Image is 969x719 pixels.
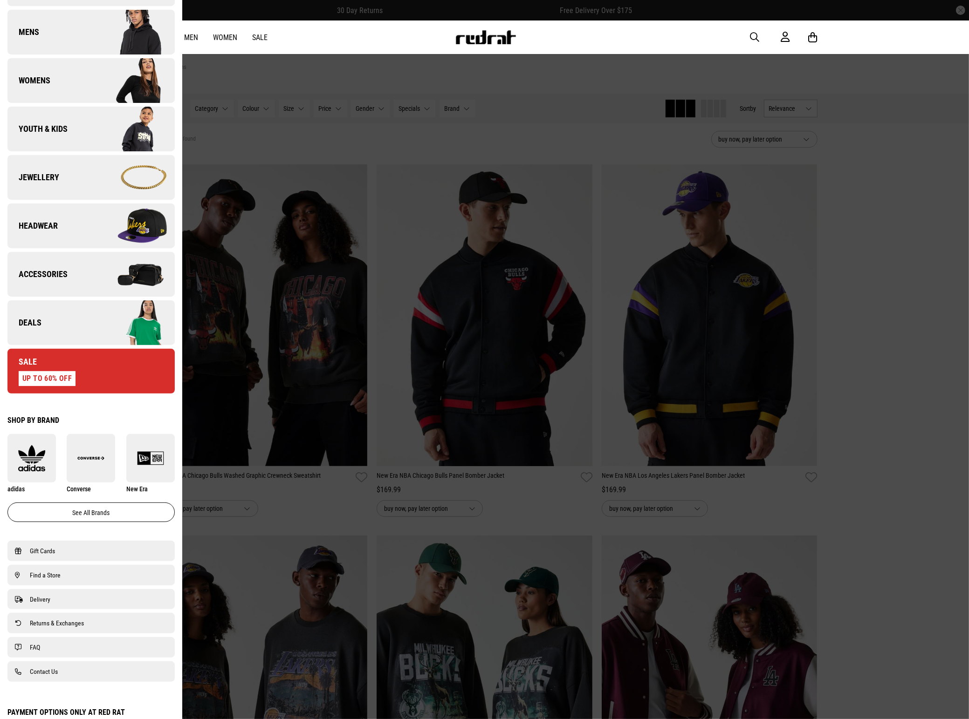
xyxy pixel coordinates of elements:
a: Contact Us [15,666,167,677]
img: Company [91,154,174,201]
a: New Era New Era [126,434,175,493]
button: Open LiveChat chat widget [7,4,35,32]
a: Youth & Kids Company [7,107,175,151]
a: Sale UP TO 60% OFF [7,349,175,393]
span: Mens [7,27,39,38]
span: Returns & Exchanges [30,617,84,629]
a: Mens Company [7,10,175,54]
img: Company [91,251,174,298]
img: Company [91,106,174,152]
a: Women [213,33,238,42]
span: Find a Store [30,570,61,581]
a: Delivery [15,594,167,605]
span: New Era [126,485,148,493]
span: Headwear [7,220,58,231]
span: Accessories [7,269,68,280]
a: See all brands [7,502,175,522]
img: adidas [7,445,56,472]
span: Jewellery [7,172,59,183]
a: Returns & Exchanges [15,617,167,629]
a: Jewellery Company [7,155,175,200]
span: Sale [7,356,37,367]
img: New Era [126,445,175,472]
a: Find a Store [15,570,167,581]
a: Womens Company [7,58,175,103]
img: Company [91,9,174,55]
span: Contact Us [30,666,58,677]
a: FAQ [15,642,167,653]
a: Headwear Company [7,203,175,248]
div: Payment Options Only at Red Rat [7,708,175,717]
span: Womens [7,75,50,86]
span: Delivery [30,594,50,605]
img: Company [91,57,174,104]
a: Sale [253,33,268,42]
img: Converse [67,445,115,472]
a: Converse Converse [67,434,115,493]
div: Shop by Brand [7,416,175,425]
a: Gift Cards [15,545,167,556]
a: adidas adidas [7,434,56,493]
img: Redrat logo [455,30,516,44]
div: UP TO 60% OFF [19,371,76,386]
img: Company [91,203,174,249]
span: Gift Cards [30,545,55,556]
a: Men [185,33,199,42]
span: Youth & Kids [7,123,68,135]
a: Deals Company [7,300,175,345]
img: Company [91,299,174,346]
span: FAQ [30,642,40,653]
span: Deals [7,317,41,328]
a: Accessories Company [7,252,175,297]
span: adidas [7,485,25,493]
span: Converse [67,485,91,493]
